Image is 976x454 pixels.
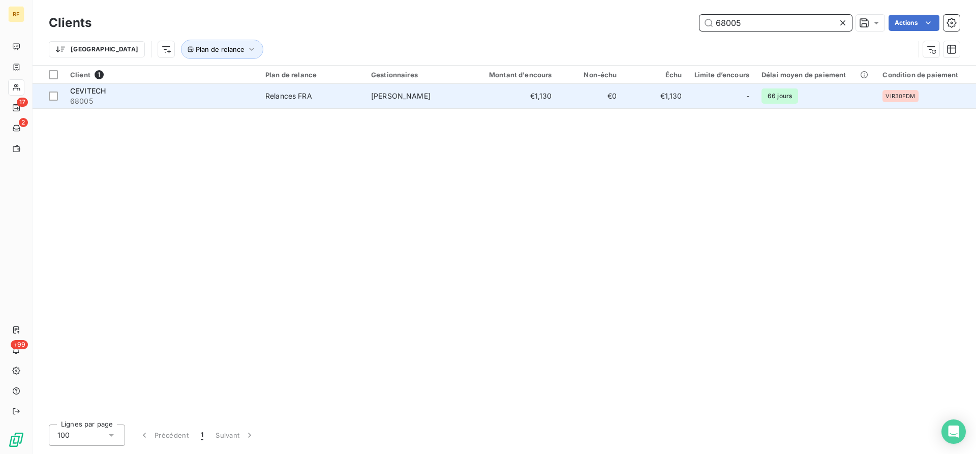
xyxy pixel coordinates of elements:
span: 2 [19,118,28,127]
button: Actions [889,15,939,31]
input: Rechercher [699,15,852,31]
span: Plan de relance [196,45,245,53]
div: RF [8,6,24,22]
span: VIR30FDM [886,93,915,99]
button: Plan de relance [181,40,263,59]
span: 1 [95,70,104,79]
div: Délai moyen de paiement [761,71,870,79]
div: Open Intercom Messenger [941,419,966,444]
span: Client [70,71,90,79]
span: 1 [201,430,203,440]
span: [PERSON_NAME] [371,92,431,100]
button: [GEOGRAPHIC_DATA] [49,41,145,57]
div: Condition de paiement [882,71,970,79]
div: Relances FRA [265,91,312,101]
span: CEVITECH [70,86,106,95]
img: Logo LeanPay [8,432,24,448]
div: Non-échu [564,71,617,79]
button: Suivant [209,425,261,446]
div: Gestionnaires [371,71,465,79]
span: +99 [11,340,28,349]
span: - [746,91,749,101]
td: €0 [558,84,623,108]
button: 1 [195,425,209,446]
div: Échu [629,71,682,79]
span: 100 [57,430,70,440]
td: €1,130 [623,84,688,108]
span: 66 jours [761,88,798,104]
div: Limite d’encours [694,71,749,79]
div: Plan de relance [265,71,359,79]
button: Précédent [133,425,195,446]
span: 68005 [70,96,253,106]
td: €1,130 [471,84,558,108]
span: 17 [17,98,28,107]
h3: Clients [49,14,91,32]
div: Montant d'encours [477,71,552,79]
